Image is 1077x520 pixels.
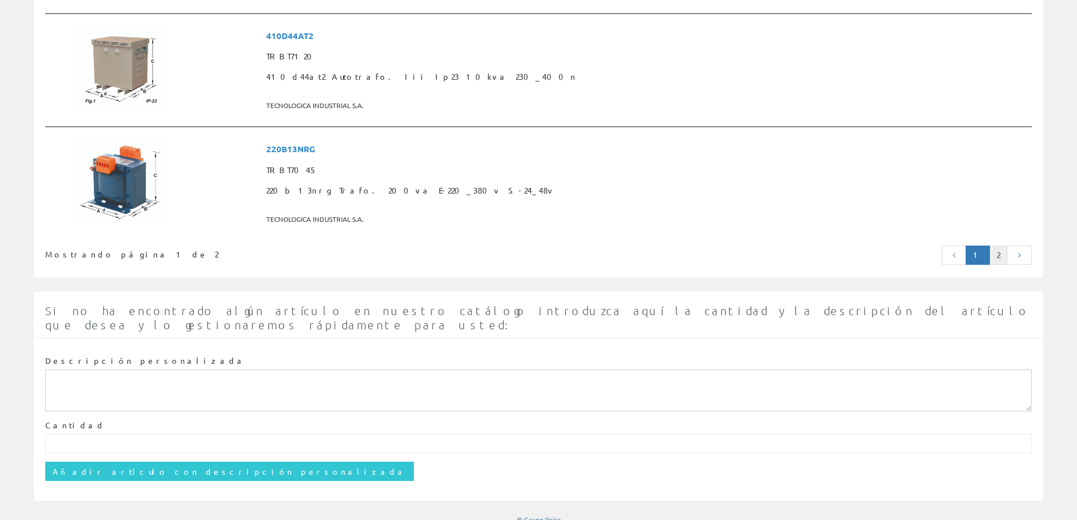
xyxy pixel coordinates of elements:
span: 410d44at2 Autotrafo. Iii Ip23 10kva 230_400n [266,67,1027,87]
span: TRBT7045 [266,160,1027,181]
img: Foto artículo 410d44at2 Autotrafo. Iii Ip23 10kva 230_400n (148.22134387352x150) [78,25,162,110]
label: Cantidad [45,420,105,431]
a: Página actual [966,246,990,265]
a: Página siguiente [1007,246,1032,265]
img: Foto artículo 220b13nrg Trafo. 200va E-220_380v S-24_48v (148.22134387352x150) [78,139,162,224]
span: 410D44AT2 [266,25,1027,46]
input: Añadir artículo con descripción personalizada [45,462,414,481]
a: Página anterior [942,246,967,265]
label: Descripción personalizada [45,355,246,367]
span: TRBT7120 [266,46,1027,67]
span: TECNOLOGICA INDUSTRIAL S.A. [266,96,1027,115]
span: Si no ha encontrado algún artículo en nuestro catálogo introduzca aquí la cantidad y la descripci... [45,304,1030,332]
span: 220B13NRG [266,139,1027,160]
span: 220b13nrg Trafo. 200va E-220_380v S-24_48v [266,181,1027,201]
span: TECNOLOGICA INDUSTRIAL S.A. [266,210,1027,229]
a: 2 [989,246,1007,265]
div: Mostrando página 1 de 2 [45,244,447,260]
